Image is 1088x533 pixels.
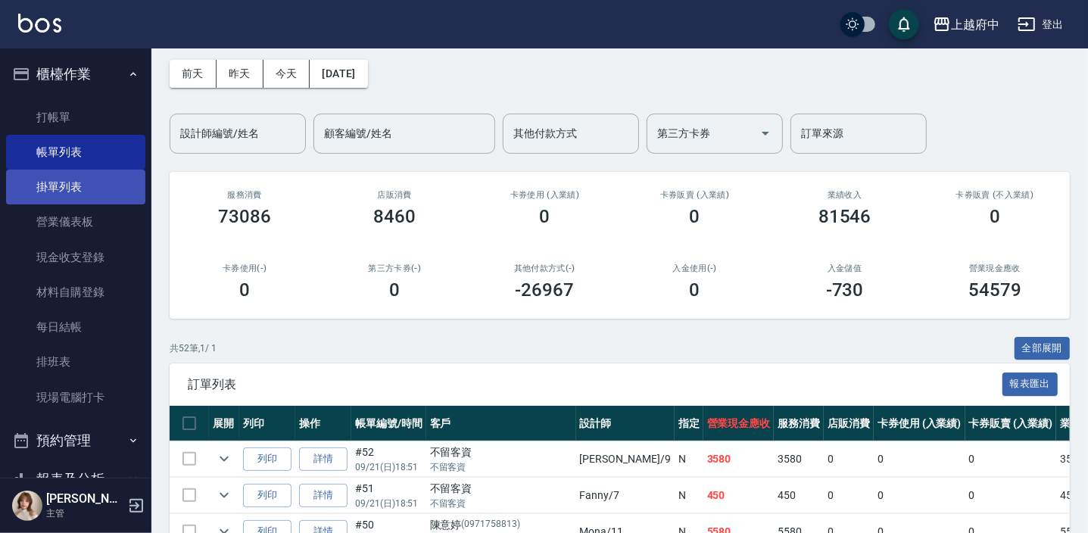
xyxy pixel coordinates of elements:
td: 450 [774,478,824,513]
button: 前天 [170,60,217,88]
h3: 8460 [373,206,416,227]
h3: 81546 [818,206,871,227]
div: 不留客資 [430,444,572,460]
p: 主管 [46,507,123,520]
h5: [PERSON_NAME] [46,491,123,507]
a: 每日結帳 [6,310,145,344]
h3: 0 [239,279,250,301]
button: 列印 [243,484,291,507]
h3: 服務消費 [188,190,301,200]
h2: 入金儲值 [788,263,902,273]
h3: 0 [990,206,1000,227]
button: expand row [213,447,235,470]
p: 不留客資 [430,497,572,510]
h2: 店販消費 [338,190,451,200]
p: 09/21 (日) 18:51 [355,497,422,510]
td: 0 [965,441,1057,477]
a: 營業儀表板 [6,204,145,239]
th: 展開 [209,406,239,441]
h3: 0 [690,206,700,227]
p: 09/21 (日) 18:51 [355,460,422,474]
button: Open [753,121,778,145]
th: 卡券使用 (入業績) [874,406,965,441]
h3: 73086 [218,206,271,227]
h3: 0 [539,206,550,227]
a: 材料自購登錄 [6,275,145,310]
button: 預約管理 [6,421,145,460]
td: #52 [351,441,426,477]
td: 0 [965,478,1057,513]
img: Logo [18,14,61,33]
a: 掛單列表 [6,170,145,204]
h2: 卡券販賣 (入業績) [638,190,751,200]
h2: 卡券使用(-) [188,263,301,273]
a: 打帳單 [6,100,145,135]
th: 操作 [295,406,351,441]
h3: -730 [826,279,864,301]
td: Fanny /7 [576,478,675,513]
th: 服務消費 [774,406,824,441]
button: 昨天 [217,60,263,88]
td: #51 [351,478,426,513]
h2: 業績收入 [788,190,902,200]
td: 450 [703,478,775,513]
h2: 其他付款方式(-) [488,263,601,273]
th: 店販消費 [824,406,874,441]
td: N [675,478,703,513]
td: 3580 [703,441,775,477]
div: 不留客資 [430,481,572,497]
p: (0971758813) [462,517,521,533]
button: 登出 [1012,11,1070,39]
span: 訂單列表 [188,377,1002,392]
th: 卡券販賣 (入業績) [965,406,1057,441]
th: 設計師 [576,406,675,441]
td: 0 [874,441,965,477]
img: Person [12,491,42,521]
h2: 第三方卡券(-) [338,263,451,273]
button: save [889,9,919,39]
a: 排班表 [6,344,145,379]
th: 營業現金應收 [703,406,775,441]
th: 列印 [239,406,295,441]
h3: 0 [690,279,700,301]
h2: 卡券使用 (入業績) [488,190,601,200]
div: 上越府中 [951,15,999,34]
h2: 卡券販賣 (不入業績) [938,190,1052,200]
button: 今天 [263,60,310,88]
td: 0 [824,478,874,513]
button: 櫃檯作業 [6,55,145,94]
a: 詳情 [299,447,348,471]
button: 報表及分析 [6,460,145,499]
h2: 入金使用(-) [638,263,751,273]
h2: 營業現金應收 [938,263,1052,273]
th: 客戶 [426,406,576,441]
td: 0 [874,478,965,513]
button: 上越府中 [927,9,1005,40]
p: 共 52 筆, 1 / 1 [170,341,217,355]
td: 3580 [774,441,824,477]
button: expand row [213,484,235,507]
a: 現金收支登錄 [6,240,145,275]
a: 現場電腦打卡 [6,380,145,415]
th: 帳單編號/時間 [351,406,426,441]
h3: 54579 [968,279,1021,301]
button: 列印 [243,447,291,471]
p: 不留客資 [430,460,572,474]
h3: -26967 [516,279,575,301]
button: 報表匯出 [1002,372,1058,396]
h3: 0 [389,279,400,301]
a: 詳情 [299,484,348,507]
td: 0 [824,441,874,477]
div: 陳意婷 [430,517,572,533]
a: 報表匯出 [1002,376,1058,391]
button: 全部展開 [1015,337,1071,360]
button: [DATE] [310,60,367,88]
a: 帳單列表 [6,135,145,170]
td: N [675,441,703,477]
td: [PERSON_NAME] /9 [576,441,675,477]
th: 指定 [675,406,703,441]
